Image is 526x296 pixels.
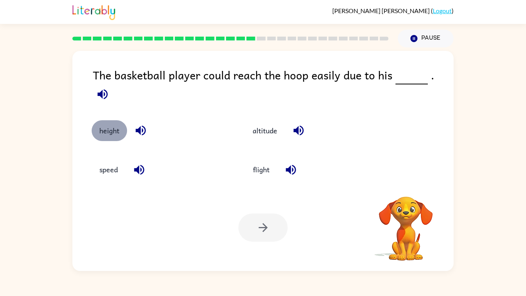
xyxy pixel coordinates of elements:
[245,159,277,180] button: flight
[93,66,454,105] div: The basketball player could reach the hoop easily due to his .
[398,30,454,47] button: Pause
[245,120,285,141] button: altitude
[72,3,115,20] img: Literably
[367,185,444,262] video: Your browser must support playing .mp4 files to use Literably. Please try using another browser.
[332,7,431,14] span: [PERSON_NAME] [PERSON_NAME]
[92,120,127,141] button: height
[92,159,126,180] button: speed
[433,7,452,14] a: Logout
[332,7,454,14] div: ( )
